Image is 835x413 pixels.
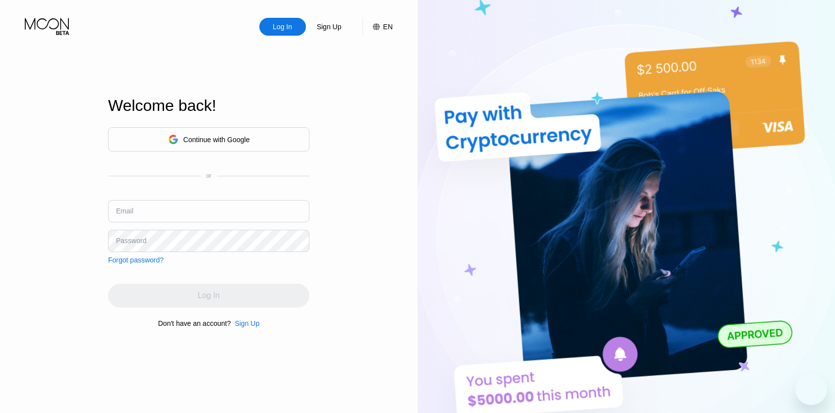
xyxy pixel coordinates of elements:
[108,256,164,264] div: Forgot password?
[231,319,259,327] div: Sign Up
[259,18,306,36] div: Log In
[383,23,393,31] div: EN
[362,18,393,36] div: EN
[158,319,231,327] div: Don't have an account?
[116,207,133,215] div: Email
[235,319,259,327] div: Sign Up
[206,172,212,179] div: or
[306,18,353,36] div: Sign Up
[183,136,250,144] div: Continue with Google
[116,237,146,245] div: Password
[316,22,343,32] div: Sign Up
[108,97,309,115] div: Welcome back!
[795,373,827,405] iframe: Button to launch messaging window
[108,127,309,152] div: Continue with Google
[272,22,293,32] div: Log In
